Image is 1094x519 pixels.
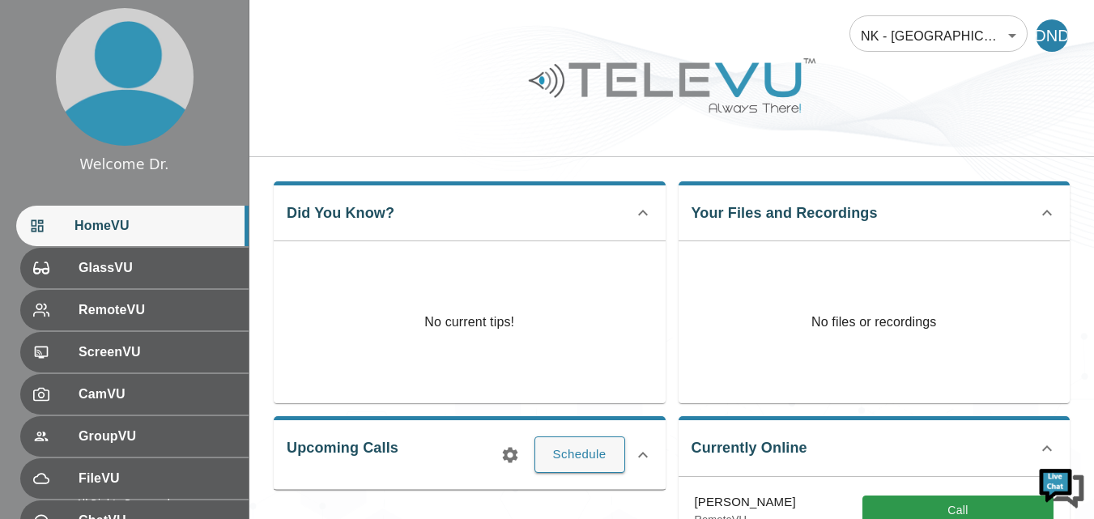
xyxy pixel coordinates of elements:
[526,52,818,119] img: Logo
[79,258,236,278] span: GlassVU
[695,493,796,512] p: [PERSON_NAME]
[79,427,236,446] span: GroupVU
[79,385,236,404] span: CamVU
[79,469,236,488] span: FileVU
[74,216,236,236] span: HomeVU
[20,290,249,330] div: RemoteVU
[849,13,1028,58] div: NK - [GEOGRAPHIC_DATA]
[20,332,249,372] div: ScreenVU
[56,8,194,146] img: profile.png
[79,342,236,362] span: ScreenVU
[20,458,249,499] div: FileVU
[1036,19,1068,52] div: DND
[20,416,249,457] div: GroupVU
[1037,462,1086,511] img: Chat Widget
[16,206,249,246] div: HomeVU
[534,436,625,472] button: Schedule
[20,374,249,415] div: CamVU
[20,248,249,288] div: GlassVU
[424,313,514,332] p: No current tips!
[79,300,236,320] span: RemoteVU
[79,154,168,175] div: Welcome Dr.
[679,241,1071,403] p: No files or recordings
